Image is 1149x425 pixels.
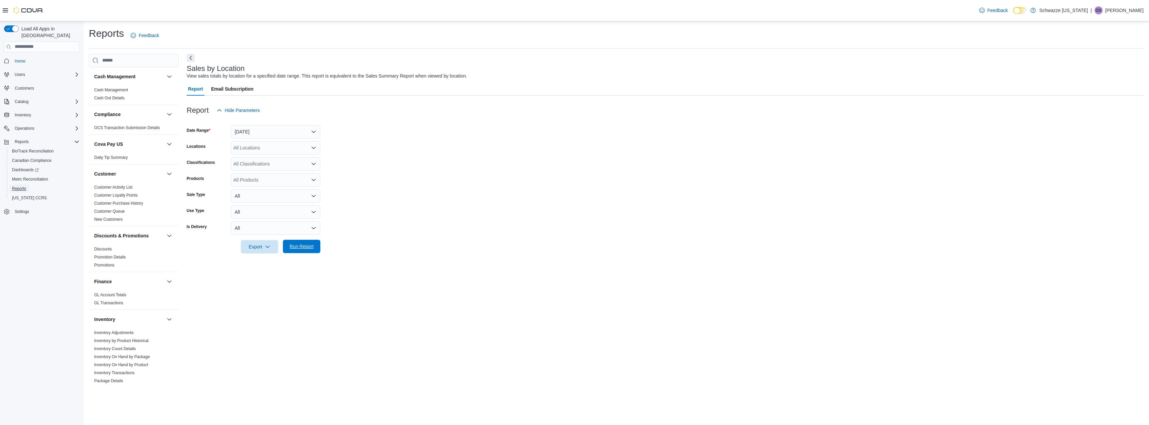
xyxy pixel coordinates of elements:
[9,147,79,155] span: BioTrack Reconciliation
[94,193,138,198] span: Customer Loyalty Points
[9,185,79,193] span: Reports
[9,156,79,165] span: Canadian Compliance
[12,186,26,191] span: Reports
[12,195,47,201] span: [US_STATE] CCRS
[94,193,138,198] a: Customer Loyalty Points
[94,370,135,376] span: Inventory Transactions
[94,346,136,351] span: Inventory Count Details
[94,111,121,118] h3: Compliance
[94,171,116,177] h3: Customer
[94,185,133,190] a: Customer Activity List
[1105,6,1144,14] p: [PERSON_NAME]
[187,208,204,213] label: Use Type
[12,111,34,119] button: Inventory
[94,155,128,160] a: Daily Tip Summary
[94,171,164,177] button: Customer
[9,175,79,183] span: Metrc Reconciliation
[15,59,25,64] span: Home
[1,124,82,133] button: Operations
[977,4,1010,17] a: Feedback
[94,354,150,359] a: Inventory On Hand by Package
[12,124,79,132] span: Operations
[89,153,179,164] div: Cova Pay US
[165,315,173,323] button: Inventory
[94,301,123,305] a: GL Transactions
[12,158,51,163] span: Canadian Compliance
[1,137,82,146] button: Reports
[987,7,1008,14] span: Feedback
[12,98,79,106] span: Catalog
[187,160,215,165] label: Classifications
[1096,6,1101,14] span: GS
[12,148,54,154] span: BioTrack Reconciliation
[15,99,28,104] span: Catalog
[94,278,112,285] h3: Finance
[12,124,37,132] button: Operations
[165,140,173,148] button: Cova Pay US
[15,112,31,118] span: Inventory
[89,124,179,134] div: Compliance
[94,338,149,343] a: Inventory by Product Historical
[165,278,173,286] button: Finance
[94,95,125,101] span: Cash Out Details
[94,246,112,252] span: Discounts
[12,71,79,79] span: Users
[94,263,115,268] a: Promotions
[165,232,173,240] button: Discounts & Promotions
[94,232,149,239] h3: Discounts & Promotions
[12,138,79,146] span: Reports
[94,316,164,323] button: Inventory
[245,240,274,253] span: Export
[94,362,148,367] span: Inventory On Hand by Product
[1,83,82,93] button: Customers
[94,209,125,214] span: Customer Queue
[15,126,34,131] span: Operations
[15,209,29,214] span: Settings
[214,104,263,117] button: Hide Parameters
[7,165,82,175] a: Dashboards
[9,147,56,155] a: BioTrack Reconciliation
[1091,6,1092,14] p: |
[9,156,54,165] a: Canadian Compliance
[12,71,28,79] button: Users
[15,72,25,77] span: Users
[187,65,245,73] h3: Sales by Location
[290,243,314,250] span: Run Report
[94,330,134,335] a: Inventory Adjustments
[94,111,164,118] button: Compliance
[9,175,51,183] a: Metrc Reconciliation
[4,54,79,234] nav: Complex example
[241,240,278,253] button: Export
[94,262,115,268] span: Promotions
[94,141,123,147] h3: Cova Pay US
[1,207,82,216] button: Settings
[94,96,125,100] a: Cash Out Details
[94,293,126,297] a: GL Account Totals
[89,291,179,310] div: Finance
[94,379,123,383] a: Package Details
[1,97,82,106] button: Catalog
[12,84,37,92] a: Customers
[187,144,206,149] label: Locations
[15,139,29,144] span: Reports
[12,57,28,65] a: Home
[7,175,82,184] button: Metrc Reconciliation
[12,57,79,65] span: Home
[9,166,41,174] a: Dashboards
[94,87,128,93] span: Cash Management
[94,232,164,239] button: Discounts & Promotions
[311,145,316,150] button: Open list of options
[94,278,164,285] button: Finance
[231,189,320,203] button: All
[231,205,320,219] button: All
[9,166,79,174] span: Dashboards
[7,156,82,165] button: Canadian Compliance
